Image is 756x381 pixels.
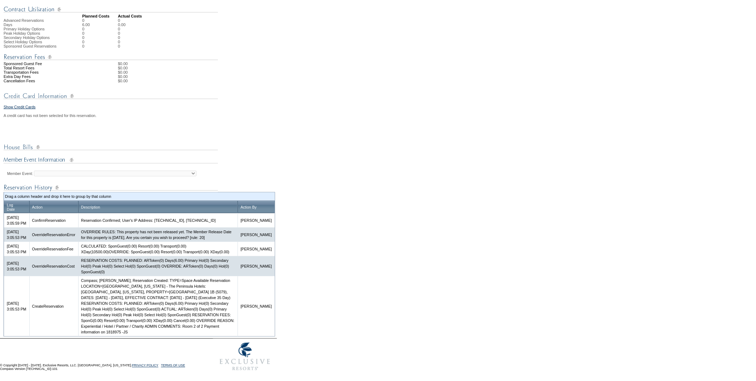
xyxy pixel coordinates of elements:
td: [DATE] 3:05:53 PM [4,228,29,242]
a: Show Credit Cards [4,105,35,109]
td: OverrideReservationFee [29,242,78,256]
span: Primary Holiday Options [4,27,45,31]
td: Total Resort Fees [4,66,82,70]
td: Transportation Fees [4,70,82,74]
td: 0 [118,35,125,40]
img: Member Event [4,156,218,165]
td: [DATE] 3:05:53 PM [4,256,29,276]
img: Reservation Fees [4,53,218,62]
label: Member Event: [7,171,33,176]
td: [PERSON_NAME] [238,228,275,242]
td: [PERSON_NAME] [238,213,275,228]
td: [DATE] 3:05:59 PM [4,213,29,228]
span: Select Holiday Options [4,40,42,44]
a: PRIVACY POLICY [132,364,158,367]
td: CreateReservation [29,276,78,336]
td: [PERSON_NAME] [238,256,275,276]
td: $0.00 [118,74,275,79]
td: [PERSON_NAME] [238,242,275,256]
td: 0 [82,44,118,48]
span: Peak Holiday Options [4,31,40,35]
td: 0.00 [118,23,125,27]
div: A credit card has not been selected for this reservation. [4,113,275,118]
td: $0.00 [118,79,275,83]
a: LogDate [7,203,15,211]
td: Cancellation Fees [4,79,82,83]
span: Days [4,23,12,27]
span: Sponsored Guest Reservations [4,44,56,48]
img: Credit Card Information [4,92,218,101]
td: $0.00 [118,62,275,66]
a: Description [81,205,100,209]
td: 0 [118,31,125,35]
a: TERMS OF USE [161,364,185,367]
td: 0 [82,27,118,31]
span: Advanced Reservations [4,18,44,23]
td: 0 [82,40,118,44]
a: Action By [240,205,257,209]
td: $0.00 [118,70,275,74]
img: Exclusive Resorts [213,339,277,375]
span: Secondary Holiday Options [4,35,50,40]
td: 0 [118,40,125,44]
img: Contract Utilization [4,5,218,14]
td: 0 [82,18,118,23]
td: Compass; [PERSON_NAME]; Reservation Created: TYPE=Space Available Reservation LOCATION=[GEOGRAPHI... [78,276,238,336]
td: 0 [82,35,118,40]
td: Extra Day Fees [4,74,82,79]
td: CALCULATED: SponGuest(0.00) Resort(0.00) Transport(0.00) XDay(10500.00)OVERRIDE: SponGuest(0.00) ... [78,242,238,256]
td: [PERSON_NAME] [238,276,275,336]
td: OverrideReservationError [29,228,78,242]
td: OVERRIDE RULES: This property has not been released yet. The Member Release Date for this propert... [78,228,238,242]
td: [DATE] 3:05:53 PM [4,276,29,336]
td: Sponsored Guest Fee [4,62,82,66]
td: 0 [118,18,125,23]
td: Planned Costs [82,14,118,18]
td: 0 [118,44,125,48]
td: 6.00 [82,23,118,27]
td: $0.00 [118,66,275,70]
td: Reservation Confirmed; User's IP Address: [TECHNICAL_ID], [TECHNICAL_ID] [78,213,238,228]
td: Drag a column header and drop it here to group by that column [5,194,274,199]
td: 0 [118,27,125,31]
img: House Bills [4,143,218,152]
td: Actual Costs [118,14,275,18]
td: OverrideReservationCost [29,256,78,276]
td: 0 [82,31,118,35]
td: [DATE] 3:05:53 PM [4,242,29,256]
td: RESERVATION COSTS: PLANNED: ARToken(0) Days(6.00) Primary Hol(0) Secondary Hol(0) Peak Hol(0) Sel... [78,256,238,276]
td: ConfirmReservation [29,213,78,228]
a: Action [32,205,43,209]
img: Reservation Log [4,183,218,192]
